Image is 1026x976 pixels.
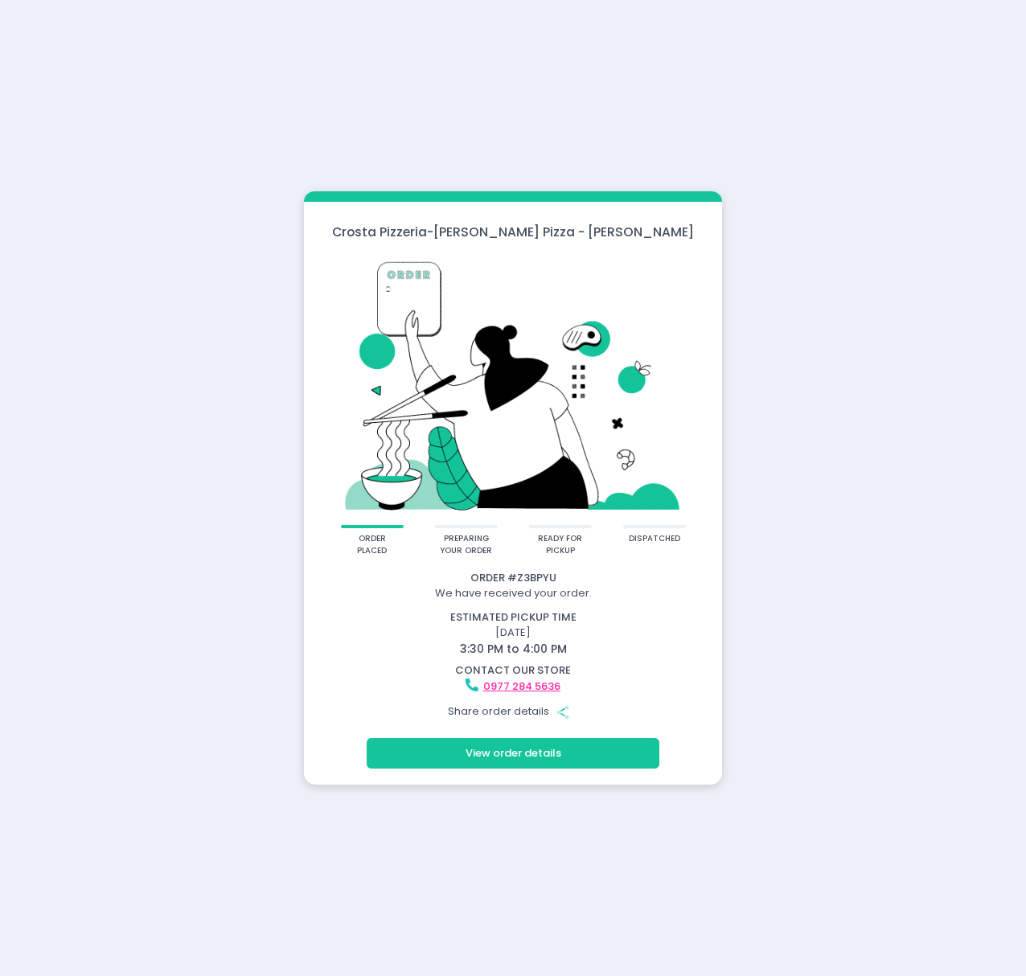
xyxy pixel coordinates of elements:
div: Order # Z3BPYU [306,570,720,586]
div: contact our store [306,662,720,679]
div: Crosta Pizzeria - [PERSON_NAME] Pizza - [PERSON_NAME] [304,223,722,241]
span: 3:30 PM to 4:00 PM [460,641,567,657]
img: talkie [325,252,701,525]
div: preparing your order [440,533,492,556]
button: View order details [367,738,659,769]
div: Share order details [306,696,720,727]
div: ready for pickup [534,533,586,556]
div: estimated pickup time [306,609,720,625]
a: 0977 284 5636 [483,679,560,694]
div: [DATE] [297,609,730,658]
div: We have received your order. [306,585,720,601]
div: dispatched [629,533,680,545]
div: order placed [346,533,398,556]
